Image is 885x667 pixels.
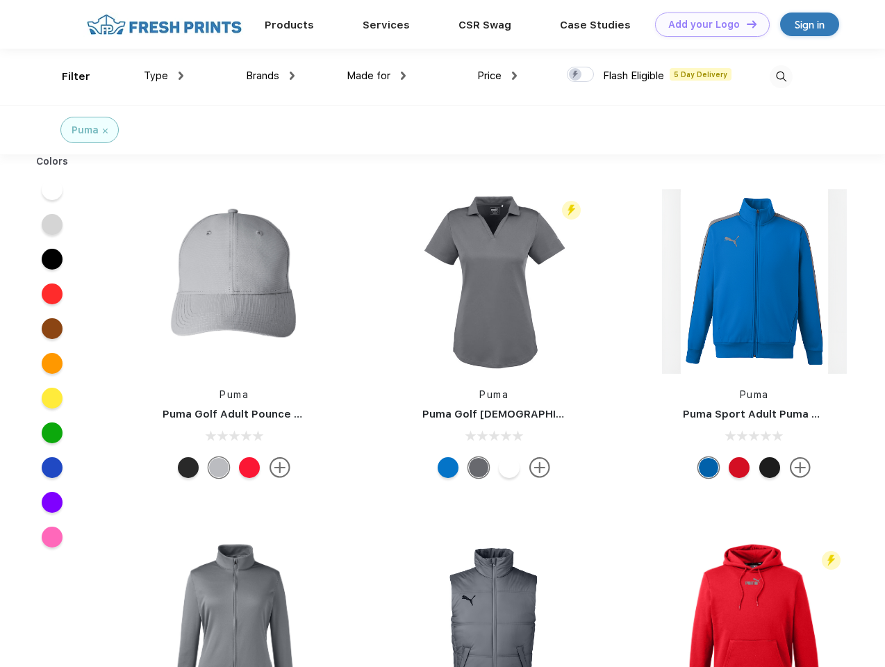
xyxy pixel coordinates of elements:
a: Puma Golf [DEMOGRAPHIC_DATA]' Icon Golf Polo [422,408,680,420]
img: fo%20logo%202.webp [83,13,246,37]
div: Add your Logo [668,19,740,31]
div: Colors [26,154,79,169]
a: Sign in [780,13,839,36]
div: High Risk Red [239,457,260,478]
div: Filter [62,69,90,85]
img: flash_active_toggle.svg [822,551,841,570]
span: Type [144,69,168,82]
img: filter_cancel.svg [103,129,108,133]
img: func=resize&h=266 [662,189,847,374]
img: more.svg [270,457,290,478]
span: Flash Eligible [603,69,664,82]
a: Puma [479,389,508,400]
div: Puma Black [759,457,780,478]
div: Quarry [208,457,229,478]
div: High Risk Red [729,457,750,478]
div: Sign in [795,17,825,33]
span: Price [477,69,502,82]
img: func=resize&h=266 [402,189,586,374]
span: Brands [246,69,279,82]
img: DT [747,20,756,28]
div: Quiet Shade [468,457,489,478]
div: Lapis Blue [438,457,458,478]
a: CSR Swag [458,19,511,31]
img: flash_active_toggle.svg [562,201,581,220]
a: Puma Golf Adult Pounce Adjustable Cap [163,408,375,420]
img: desktop_search.svg [770,65,793,88]
div: Lapis Blue [698,457,719,478]
img: dropdown.png [179,72,183,80]
span: 5 Day Delivery [670,68,731,81]
div: Puma [72,123,99,138]
a: Puma [220,389,249,400]
div: Puma Black [178,457,199,478]
img: func=resize&h=266 [142,189,326,374]
img: dropdown.png [401,72,406,80]
a: Services [363,19,410,31]
div: Bright White [499,457,520,478]
a: Puma [740,389,769,400]
img: dropdown.png [290,72,295,80]
a: Products [265,19,314,31]
img: more.svg [790,457,811,478]
span: Made for [347,69,390,82]
img: more.svg [529,457,550,478]
img: dropdown.png [512,72,517,80]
